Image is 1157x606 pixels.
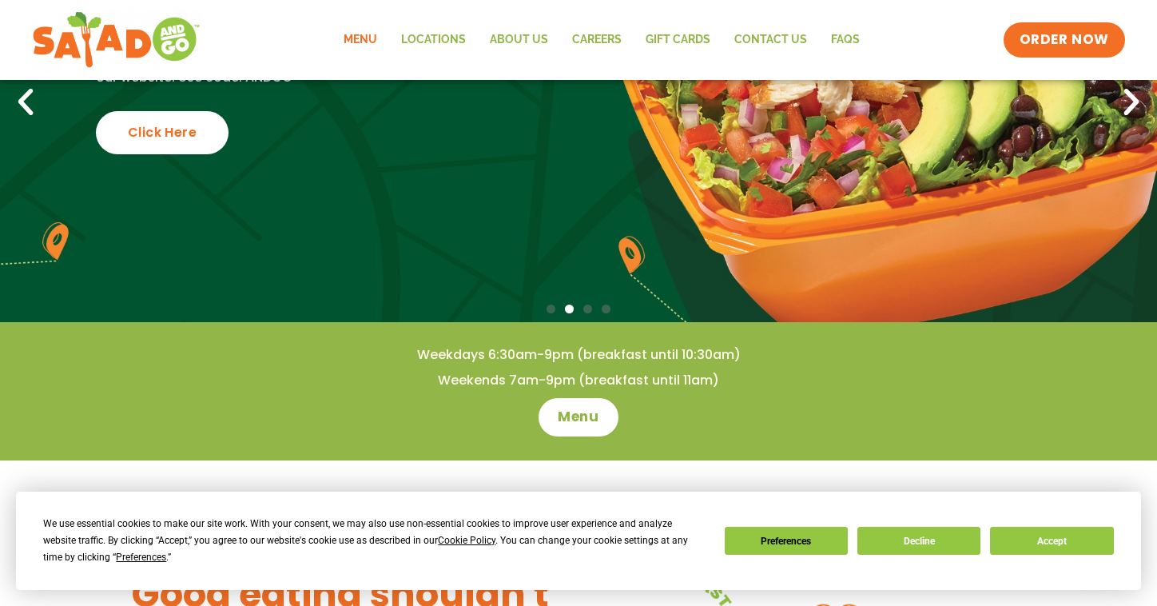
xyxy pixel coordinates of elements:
[565,305,574,313] span: Go to slide 2
[990,527,1113,555] button: Accept
[96,111,229,154] div: Click Here
[560,22,634,58] a: Careers
[547,305,555,313] span: Go to slide 1
[8,85,43,120] div: Previous slide
[558,408,598,427] span: Menu
[43,516,705,566] div: We use essential cookies to make our site work. With your consent, we may also use non-essential ...
[722,22,819,58] a: Contact Us
[478,22,560,58] a: About Us
[332,22,389,58] a: Menu
[602,305,610,313] span: Go to slide 4
[634,22,722,58] a: GIFT CARDS
[857,527,980,555] button: Decline
[1020,30,1109,50] span: ORDER NOW
[332,22,872,58] nav: Menu
[583,305,592,313] span: Go to slide 3
[725,527,848,555] button: Preferences
[389,22,478,58] a: Locations
[1114,85,1149,120] div: Next slide
[32,346,1125,364] h4: Weekdays 6:30am-9pm (breakfast until 10:30am)
[539,398,618,437] a: Menu
[438,535,495,546] span: Cookie Policy
[32,8,201,72] img: new-SAG-logo-768×292
[32,372,1125,389] h4: Weekends 7am-9pm (breakfast until 11am)
[16,492,1141,590] div: Cookie Consent Prompt
[819,22,872,58] a: FAQs
[1004,22,1125,58] a: ORDER NOW
[116,552,166,563] span: Preferences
